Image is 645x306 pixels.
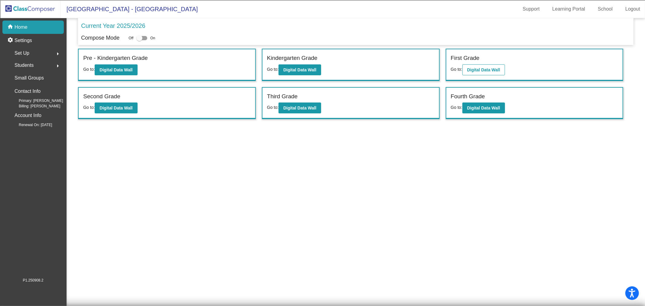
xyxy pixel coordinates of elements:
p: Account Info [15,111,41,120]
b: Digital Data Wall [99,106,132,110]
span: Primary: [PERSON_NAME] [9,98,63,103]
div: Home [2,150,643,156]
span: Go to: [83,67,95,72]
span: Go to: [451,105,462,110]
button: Digital Data Wall [279,64,321,75]
div: Television/Radio [2,95,643,100]
div: Delete [2,19,643,24]
p: Home [15,24,28,31]
span: Go to: [267,67,279,72]
span: Set Up [15,49,29,57]
p: Settings [15,37,32,44]
span: Go to: [451,67,462,72]
div: CANCEL [2,156,643,161]
div: Search for Source [2,73,643,79]
div: Sign out [2,30,643,35]
label: Third Grade [267,92,298,101]
mat-icon: home [7,24,15,31]
div: JOURNAL [2,188,643,194]
span: Go to: [83,105,95,110]
span: Students [15,61,34,70]
p: Contact Info [15,87,41,96]
div: WEBSITE [2,183,643,188]
div: SAVE AND GO HOME [2,134,643,139]
div: Magazine [2,84,643,90]
label: Second Grade [83,92,120,101]
b: Digital Data Wall [467,67,500,72]
button: Digital Data Wall [462,103,505,113]
div: New source [2,167,643,172]
input: Search sources [2,199,56,206]
div: Move To ... [2,41,643,46]
div: TODO: put dlg title [2,106,643,111]
div: Delete [2,46,643,51]
button: Digital Data Wall [95,64,137,75]
div: Newspaper [2,90,643,95]
span: On [150,35,155,41]
div: Visual Art [2,100,643,106]
div: CANCEL [2,118,643,123]
div: Journal [2,79,643,84]
div: Rename Outline [2,51,643,57]
b: Digital Data Wall [99,67,132,72]
div: DELETE [2,139,643,145]
span: Billing: [PERSON_NAME] [9,103,60,109]
div: Sort A > Z [2,2,643,8]
label: Fourth Grade [451,92,485,101]
span: Off [129,35,133,41]
div: MOVE [2,161,643,167]
div: Rename [2,35,643,41]
span: Go to: [267,105,279,110]
div: Move To ... [2,13,643,19]
label: First Grade [451,54,480,63]
div: MORE [2,194,643,199]
div: Sort New > Old [2,8,643,13]
p: Current Year 2025/2026 [81,21,145,30]
div: Download [2,57,643,62]
span: Renewal On: [DATE] [9,122,52,128]
b: Digital Data Wall [283,67,316,72]
div: Move to ... [2,145,643,150]
button: Digital Data Wall [462,64,505,75]
div: ??? [2,123,643,129]
button: Digital Data Wall [95,103,137,113]
label: Pre - Kindergarten Grade [83,54,148,63]
div: SAVE [2,172,643,177]
p: Small Groups [15,74,44,82]
mat-icon: arrow_right [54,62,61,70]
div: This outline has no content. Would you like to delete it? [2,129,643,134]
p: Compose Mode [81,34,119,42]
div: Print [2,62,643,68]
div: BOOK [2,177,643,183]
mat-icon: arrow_right [54,50,61,57]
b: Digital Data Wall [283,106,316,110]
mat-icon: settings [7,37,15,44]
button: Digital Data Wall [279,103,321,113]
b: Digital Data Wall [467,106,500,110]
div: Options [2,24,643,30]
label: Kindergarten Grade [267,54,318,63]
div: Add Outline Template [2,68,643,73]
